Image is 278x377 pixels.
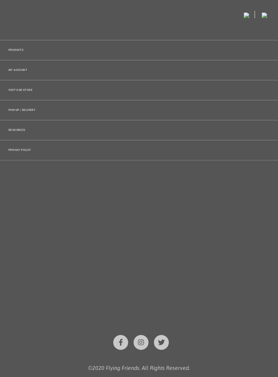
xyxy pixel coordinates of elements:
[8,69,27,72] span: My account
[88,364,190,372] h1: ©2020 Flying Friends. All Rights Reserved.
[8,149,31,152] span: Privacy Policy
[262,13,267,18] img: close.svg
[8,129,25,132] span: Resources
[8,109,35,112] span: Pick-up / Delivery
[8,49,23,52] span: Products
[244,13,249,18] img: phone.svg
[8,89,33,92] span: Visit Our Store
